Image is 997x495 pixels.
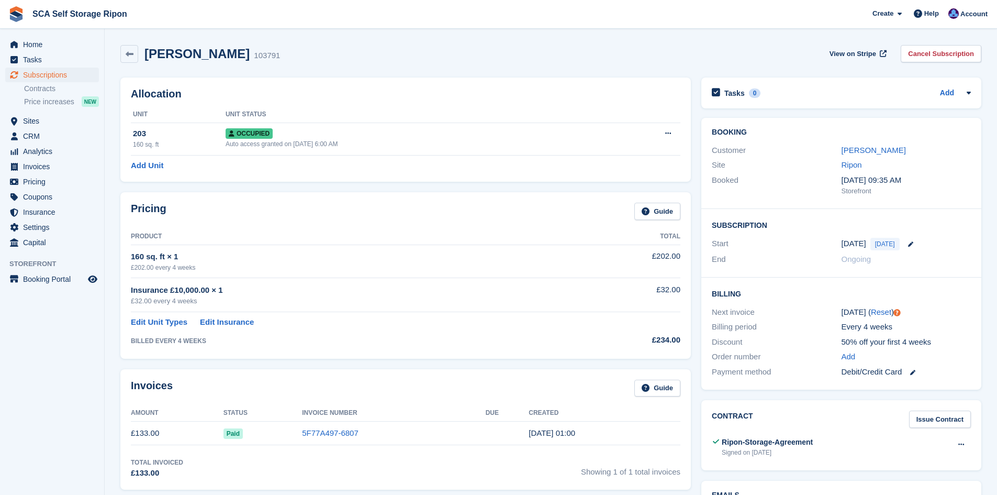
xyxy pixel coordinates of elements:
[131,422,223,445] td: £133.00
[131,160,163,172] a: Add Unit
[870,238,900,250] span: [DATE]
[302,428,359,437] a: 5F77A497-6807
[712,219,971,230] h2: Subscription
[871,307,891,316] a: Reset
[131,203,166,220] h2: Pricing
[254,50,280,62] div: 103791
[5,235,99,250] a: menu
[5,114,99,128] a: menu
[5,190,99,204] a: menu
[5,159,99,174] a: menu
[5,272,99,287] a: menu
[23,220,86,235] span: Settings
[577,278,680,312] td: £32.00
[712,254,841,266] div: End
[23,190,86,204] span: Coupons
[634,203,680,220] a: Guide
[131,106,226,123] th: Unit
[24,84,99,94] a: Contracts
[842,255,871,263] span: Ongoing
[724,89,745,98] h2: Tasks
[23,68,86,82] span: Subscriptions
[5,174,99,189] a: menu
[24,96,99,107] a: Price increases NEW
[948,8,959,19] img: Sarah Race
[226,139,606,149] div: Auto access granted on [DATE] 6:00 AM
[23,129,86,144] span: CRM
[712,159,841,171] div: Site
[486,405,529,422] th: Due
[842,306,971,318] div: [DATE] ( )
[901,45,981,62] a: Cancel Subscription
[577,245,680,278] td: £202.00
[23,205,86,219] span: Insurance
[131,228,577,245] th: Product
[5,52,99,67] a: menu
[712,321,841,333] div: Billing period
[842,351,856,363] a: Add
[842,238,866,250] time: 2025-08-28 00:00:00 UTC
[5,220,99,235] a: menu
[712,306,841,318] div: Next invoice
[581,458,680,479] span: Showing 1 of 1 total invoices
[960,9,988,19] span: Account
[5,144,99,159] a: menu
[23,174,86,189] span: Pricing
[712,366,841,378] div: Payment method
[131,263,577,272] div: £202.00 every 4 weeks
[200,316,254,328] a: Edit Insurance
[892,308,902,317] div: Tooltip anchor
[131,405,223,422] th: Amount
[712,145,841,157] div: Customer
[144,47,250,61] h2: [PERSON_NAME]
[722,448,813,457] div: Signed on [DATE]
[712,351,841,363] div: Order number
[577,228,680,245] th: Total
[634,380,680,397] a: Guide
[133,140,226,149] div: 160 sq. ft
[131,336,577,346] div: BILLED EVERY 4 WEEKS
[131,380,173,397] h2: Invoices
[86,273,99,285] a: Preview store
[830,49,876,59] span: View on Stripe
[872,8,893,19] span: Create
[131,458,183,467] div: Total Invoiced
[5,68,99,82] a: menu
[82,96,99,107] div: NEW
[825,45,889,62] a: View on Stripe
[529,405,680,422] th: Created
[23,144,86,159] span: Analytics
[842,174,971,186] div: [DATE] 09:35 AM
[223,428,243,439] span: Paid
[712,174,841,196] div: Booked
[842,336,971,348] div: 50% off your first 4 weeks
[23,159,86,174] span: Invoices
[226,106,606,123] th: Unit Status
[940,87,954,100] a: Add
[24,97,74,107] span: Price increases
[23,114,86,128] span: Sites
[842,186,971,196] div: Storefront
[131,251,577,263] div: 160 sq. ft × 1
[23,272,86,287] span: Booking Portal
[23,52,86,67] span: Tasks
[131,467,183,479] div: £133.00
[28,5,131,23] a: SCA Self Storage Ripon
[8,6,24,22] img: stora-icon-8386f47178a22dfd0bd8f6a31ec36ba5ce8667c1dd55bd0f319d3a0aa187defe.svg
[23,235,86,250] span: Capital
[131,316,187,328] a: Edit Unit Types
[302,405,485,422] th: Invoice Number
[712,411,753,428] h2: Contract
[131,296,577,306] div: £32.00 every 4 weeks
[5,129,99,144] a: menu
[842,321,971,333] div: Every 4 weeks
[131,284,577,296] div: Insurance £10,000.00 × 1
[842,366,971,378] div: Debit/Credit Card
[9,259,104,269] span: Storefront
[722,437,813,448] div: Ripon-Storage-Agreement
[712,288,971,299] h2: Billing
[577,334,680,346] div: £234.00
[712,238,841,250] div: Start
[529,428,575,437] time: 2025-08-28 00:00:35 UTC
[712,128,971,137] h2: Booking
